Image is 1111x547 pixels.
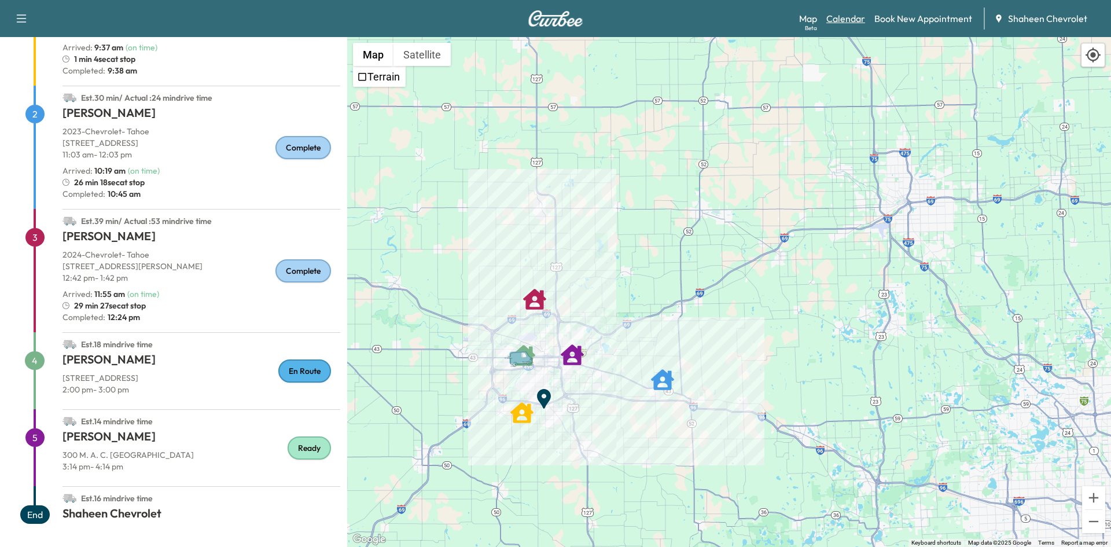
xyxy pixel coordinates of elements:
a: Report a map error [1061,539,1108,546]
p: 3:14 pm - 4:14 pm [62,461,340,472]
p: Arrived : [62,42,123,53]
p: Arrived : [62,288,125,300]
a: Open this area in Google Maps (opens a new window) [350,532,388,547]
span: 9:37 am [94,42,123,53]
div: Beta [805,24,817,32]
span: 9:38 am [105,65,137,76]
h1: [PERSON_NAME] [62,351,340,372]
img: Curbee Logo [528,10,583,27]
p: [STREET_ADDRESS] [62,137,340,149]
h1: Shaheen Chevrolet [62,505,340,526]
span: Est. 18 min drive time [81,339,153,350]
span: Shaheen Chevrolet [1008,12,1087,25]
span: 12:24 pm [105,311,140,323]
h1: [PERSON_NAME] [62,105,340,126]
gmp-advanced-marker: Van [503,338,544,358]
ul: Show street map [353,66,406,87]
p: Completed: [62,188,340,200]
gmp-advanced-marker: End Point [532,381,555,405]
a: Terms (opens in new tab) [1038,539,1054,546]
img: Google [350,532,388,547]
p: Completed: [62,65,340,76]
div: Ready [288,436,331,460]
p: Completed: [62,311,340,323]
span: 5 [25,428,45,447]
span: Est. 30 min / Actual : 24 min drive time [81,93,212,103]
span: Est. 39 min / Actual : 53 min drive time [81,216,212,226]
span: ( on time ) [126,42,157,53]
span: End [20,505,50,524]
p: [STREET_ADDRESS] [62,372,340,384]
li: Terrain [354,67,404,86]
div: Recenter map [1081,43,1105,67]
span: 26 min 18sec at stop [74,177,145,188]
h1: [PERSON_NAME] [62,428,340,449]
span: 4 [25,351,45,370]
a: MapBeta [799,12,817,25]
span: 1 min 4sec at stop [74,53,135,65]
span: 10:45 am [105,188,141,200]
button: Zoom in [1082,486,1105,509]
span: Est. 16 min drive time [81,493,153,504]
p: 11:03 am - 12:03 pm [62,149,340,160]
span: Est. 14 min drive time [81,416,153,427]
button: Zoom out [1082,510,1105,533]
span: 2 [25,105,45,123]
button: Show street map [353,43,393,66]
div: En Route [278,359,331,383]
a: Book New Appointment [874,12,972,25]
div: Complete [275,136,331,159]
gmp-advanced-marker: LESLIE ROGERS [651,362,674,386]
p: 300 M. A. C. [GEOGRAPHIC_DATA] [62,449,340,461]
button: Keyboard shortcuts [911,539,961,547]
span: 29 min 27sec at stop [74,300,146,311]
div: Complete [275,259,331,282]
span: Map data ©2025 Google [968,539,1031,546]
button: Show satellite imagery [393,43,451,66]
gmp-advanced-marker: NICOLE DILTS [523,282,546,305]
span: 3 [25,228,45,247]
label: Terrain [367,71,400,83]
p: 2024 - Chevrolet - Tahoe [62,249,340,260]
gmp-advanced-marker: MADELEINE JAMES [561,337,584,361]
span: ( on time ) [128,166,160,176]
h1: [PERSON_NAME] [62,228,340,249]
p: 12:42 pm - 1:42 pm [62,272,340,284]
p: 2:00 pm - 3:00 pm [62,384,340,395]
a: Calendar [826,12,865,25]
p: Arrived : [62,165,126,177]
span: ( on time ) [127,289,159,299]
p: 2023 - Chevrolet - Tahoe [62,126,340,137]
p: [STREET_ADDRESS][PERSON_NAME] [62,260,340,272]
gmp-advanced-marker: DAVID MEYAN [510,395,534,418]
span: 10:19 am [94,166,126,176]
span: 11:55 am [94,289,125,299]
